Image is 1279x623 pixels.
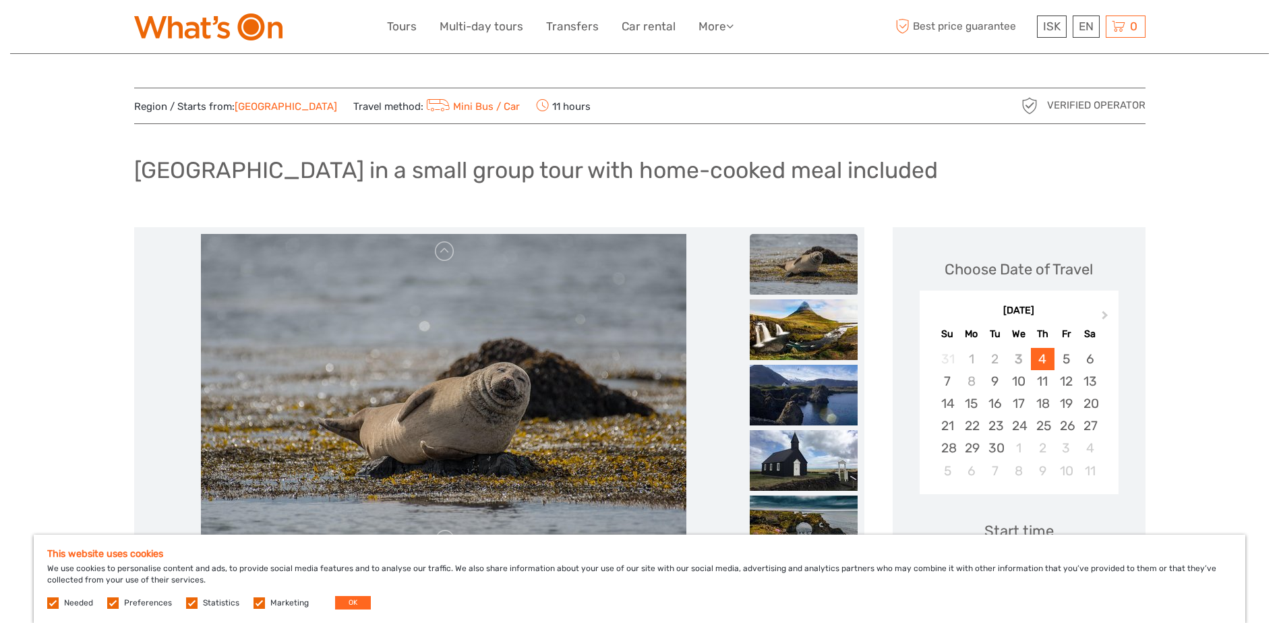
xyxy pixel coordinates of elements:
[622,17,676,36] a: Car rental
[1007,437,1030,459] div: Choose Wednesday, October 1st, 2025
[1031,348,1054,370] div: Choose Thursday, September 4th, 2025
[124,597,172,609] label: Preferences
[64,597,93,609] label: Needed
[924,348,1114,482] div: month 2025-09
[1078,437,1102,459] div: Choose Saturday, October 4th, 2025
[1031,460,1054,482] div: Choose Thursday, October 9th, 2025
[1007,460,1030,482] div: Choose Wednesday, October 8th, 2025
[155,21,171,37] button: Open LiveChat chat widget
[1128,20,1139,33] span: 0
[1007,392,1030,415] div: Choose Wednesday, September 17th, 2025
[983,460,1007,482] div: Choose Tuesday, October 7th, 2025
[19,24,152,34] p: We're away right now. Please check back later!
[1078,348,1102,370] div: Choose Saturday, September 6th, 2025
[1007,348,1030,370] div: Not available Wednesday, September 3rd, 2025
[134,100,337,114] span: Region / Starts from:
[1054,370,1078,392] div: Choose Friday, September 12th, 2025
[698,17,734,36] a: More
[936,437,959,459] div: Choose Sunday, September 28th, 2025
[983,325,1007,343] div: Tu
[936,460,959,482] div: Choose Sunday, October 5th, 2025
[34,535,1245,623] div: We use cookies to personalise content and ads, to provide social media features and to analyse ou...
[1007,415,1030,437] div: Choose Wednesday, September 24th, 2025
[920,304,1119,318] div: [DATE]
[959,460,983,482] div: Choose Monday, October 6th, 2025
[335,596,371,610] button: OK
[1043,20,1061,33] span: ISK
[750,299,858,360] img: ecbba05c4d444c04ac869244e593fa04_slider_thumbnail.jpg
[1031,325,1054,343] div: Th
[440,17,523,36] a: Multi-day tours
[1054,460,1078,482] div: Choose Friday, October 10th, 2025
[936,348,959,370] div: Not available Sunday, August 31st, 2025
[936,392,959,415] div: Choose Sunday, September 14th, 2025
[1078,370,1102,392] div: Choose Saturday, September 13th, 2025
[1031,392,1054,415] div: Choose Thursday, September 18th, 2025
[1031,437,1054,459] div: Choose Thursday, October 2nd, 2025
[47,548,1232,560] h5: This website uses cookies
[936,415,959,437] div: Choose Sunday, September 21st, 2025
[959,348,983,370] div: Not available Monday, September 1st, 2025
[235,100,337,113] a: [GEOGRAPHIC_DATA]
[959,415,983,437] div: Choose Monday, September 22nd, 2025
[893,16,1034,38] span: Best price guarantee
[936,370,959,392] div: Choose Sunday, September 7th, 2025
[1007,370,1030,392] div: Choose Wednesday, September 10th, 2025
[983,370,1007,392] div: Choose Tuesday, September 9th, 2025
[1078,325,1102,343] div: Sa
[983,437,1007,459] div: Choose Tuesday, September 30th, 2025
[1054,437,1078,459] div: Choose Friday, October 3rd, 2025
[546,17,599,36] a: Transfers
[270,597,309,609] label: Marketing
[134,156,938,184] h1: [GEOGRAPHIC_DATA] in a small group tour with home-cooked meal included
[1054,392,1078,415] div: Choose Friday, September 19th, 2025
[1054,348,1078,370] div: Choose Friday, September 5th, 2025
[750,496,858,556] img: bcd30458d2834e5fbb3abf2dadb220a4_slider_thumbnail.jpg
[983,348,1007,370] div: Not available Tuesday, September 2nd, 2025
[1054,415,1078,437] div: Choose Friday, September 26th, 2025
[423,100,520,113] a: Mini Bus / Car
[1078,460,1102,482] div: Choose Saturday, October 11th, 2025
[983,415,1007,437] div: Choose Tuesday, September 23rd, 2025
[959,437,983,459] div: Choose Monday, September 29th, 2025
[134,13,282,40] img: What's On
[1054,325,1078,343] div: Fr
[750,365,858,425] img: ed40266c96984a52b198ffc90d5ec8b4_slider_thumbnail.jpg
[1078,415,1102,437] div: Choose Saturday, September 27th, 2025
[1019,95,1040,117] img: verified_operator_grey_128.png
[353,96,520,115] span: Travel method:
[201,234,686,557] img: c21c196250eb45b2837ac31a7a7b9cc2_main_slider.jpg
[1078,392,1102,415] div: Choose Saturday, September 20th, 2025
[959,370,983,392] div: Not available Monday, September 8th, 2025
[945,259,1093,280] div: Choose Date of Travel
[959,392,983,415] div: Choose Monday, September 15th, 2025
[1047,98,1146,113] span: Verified Operator
[536,96,591,115] span: 11 hours
[387,17,417,36] a: Tours
[936,325,959,343] div: Su
[1031,370,1054,392] div: Choose Thursday, September 11th, 2025
[750,430,858,491] img: 30f30eab43e047f79ef679a05e93ff24_slider_thumbnail.jpg
[984,521,1054,541] div: Start time
[1073,16,1100,38] div: EN
[750,234,858,295] img: c21c196250eb45b2837ac31a7a7b9cc2_slider_thumbnail.jpg
[1031,415,1054,437] div: Choose Thursday, September 25th, 2025
[959,325,983,343] div: Mo
[1007,325,1030,343] div: We
[203,597,239,609] label: Statistics
[1096,307,1117,329] button: Next Month
[983,392,1007,415] div: Choose Tuesday, September 16th, 2025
